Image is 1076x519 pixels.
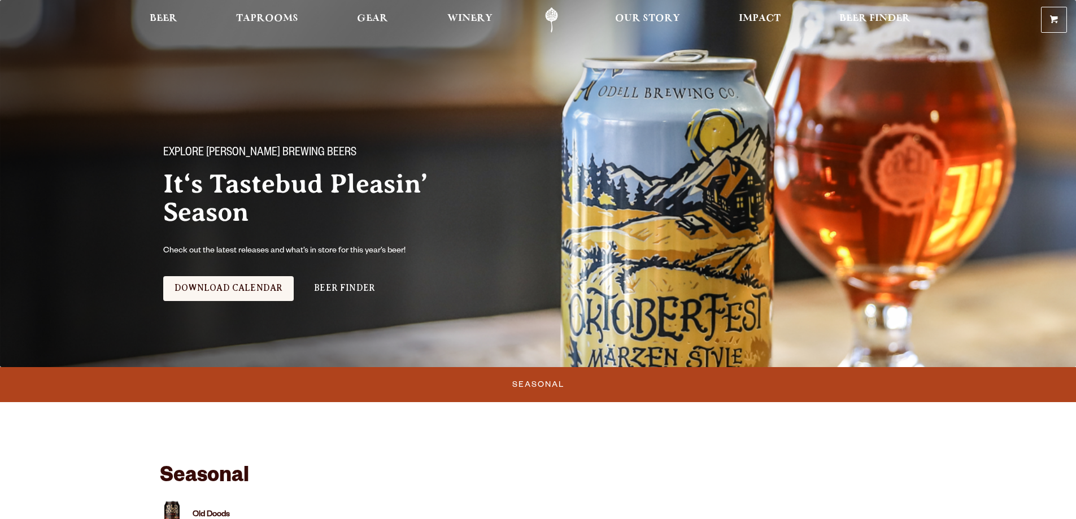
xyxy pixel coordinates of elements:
[832,7,918,33] a: Beer Finder
[615,14,680,23] span: Our Story
[163,276,294,301] a: Download Calendar
[142,7,185,33] a: Beer
[236,14,298,23] span: Taprooms
[608,7,687,33] a: Our Story
[508,372,569,398] a: Seasonal
[163,170,516,226] h2: It‘s Tastebud Pleasin’ Season
[163,245,452,258] p: Check out the latest releases and what’s in store for this year’s beer!
[303,276,386,301] a: Beer Finder
[357,14,388,23] span: Gear
[731,7,788,33] a: Impact
[163,146,356,161] span: Explore [PERSON_NAME] Brewing Beers
[160,447,917,497] h3: Seasonal
[839,14,911,23] span: Beer Finder
[440,7,500,33] a: Winery
[739,14,781,23] span: Impact
[150,14,177,23] span: Beer
[447,14,493,23] span: Winery
[350,7,395,33] a: Gear
[530,7,573,33] a: Odell Home
[229,7,306,33] a: Taprooms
